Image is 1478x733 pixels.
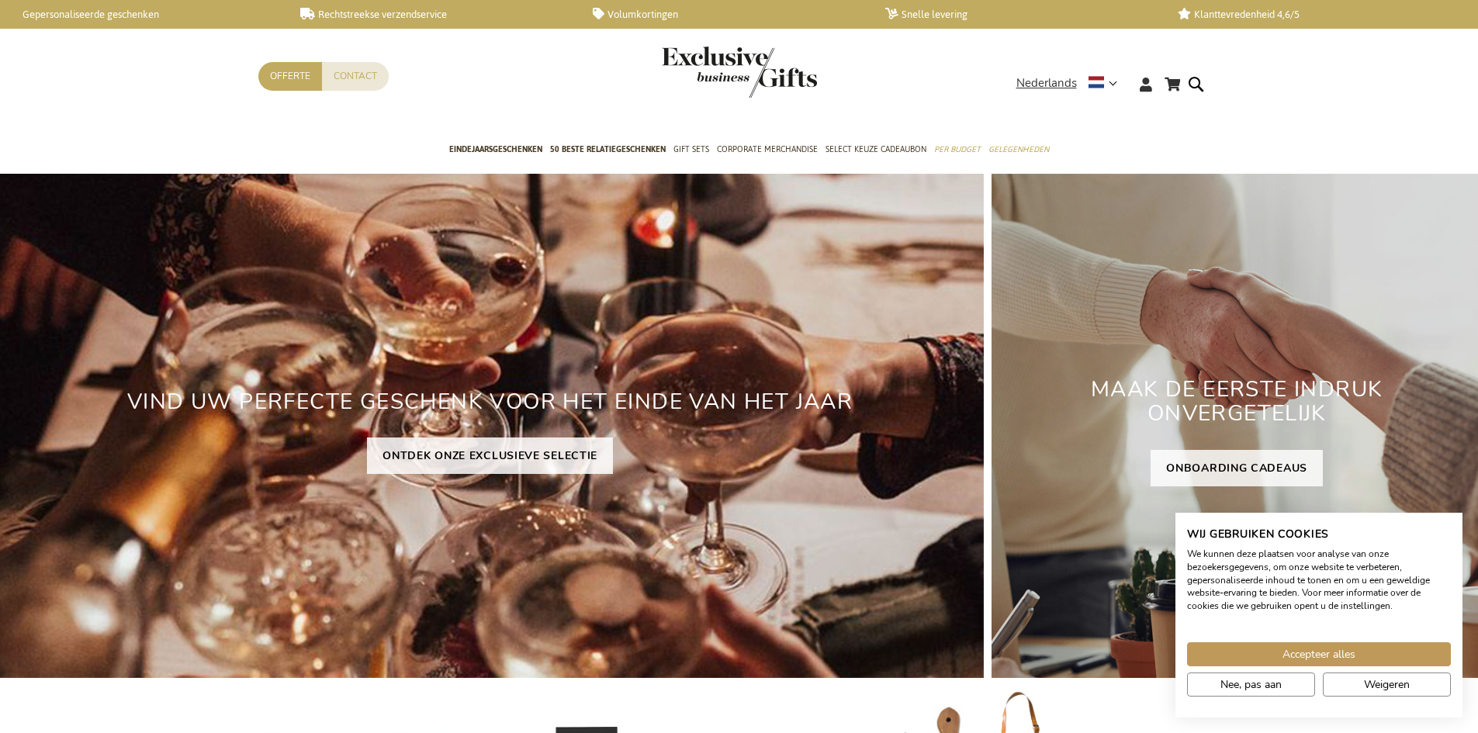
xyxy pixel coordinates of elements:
span: Per Budget [934,141,981,157]
span: Nee, pas aan [1220,676,1282,693]
a: Gepersonaliseerde geschenken [8,8,275,21]
span: Accepteer alles [1282,646,1355,662]
button: Alle cookies weigeren [1323,672,1451,697]
a: Volumkortingen [593,8,860,21]
span: Gift Sets [673,141,709,157]
span: Weigeren [1364,676,1410,693]
a: Contact [322,62,389,91]
span: Gelegenheden [988,141,1049,157]
button: Accepteer alle cookies [1187,642,1451,666]
a: Rechtstreekse verzendservice [300,8,568,21]
a: ONTDEK ONZE EXCLUSIEVE SELECTIE [367,437,613,474]
span: Eindejaarsgeschenken [449,141,542,157]
a: ONBOARDING CADEAUS [1151,450,1323,486]
div: Nederlands [1016,74,1127,92]
h2: Wij gebruiken cookies [1187,527,1451,541]
span: Nederlands [1016,74,1077,92]
button: Pas cookie voorkeuren aan [1187,672,1315,697]
span: Select Keuze Cadeaubon [826,141,926,157]
a: Snelle levering [885,8,1153,21]
span: 50 beste relatiegeschenken [550,141,666,157]
a: Klanttevredenheid 4,6/5 [1178,8,1445,21]
p: We kunnen deze plaatsen voor analyse van onze bezoekersgegevens, om onze website te verbeteren, g... [1187,548,1451,613]
a: store logo [662,47,739,98]
a: Offerte [258,62,322,91]
span: Corporate Merchandise [717,141,818,157]
img: Exclusive Business gifts logo [662,47,817,98]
